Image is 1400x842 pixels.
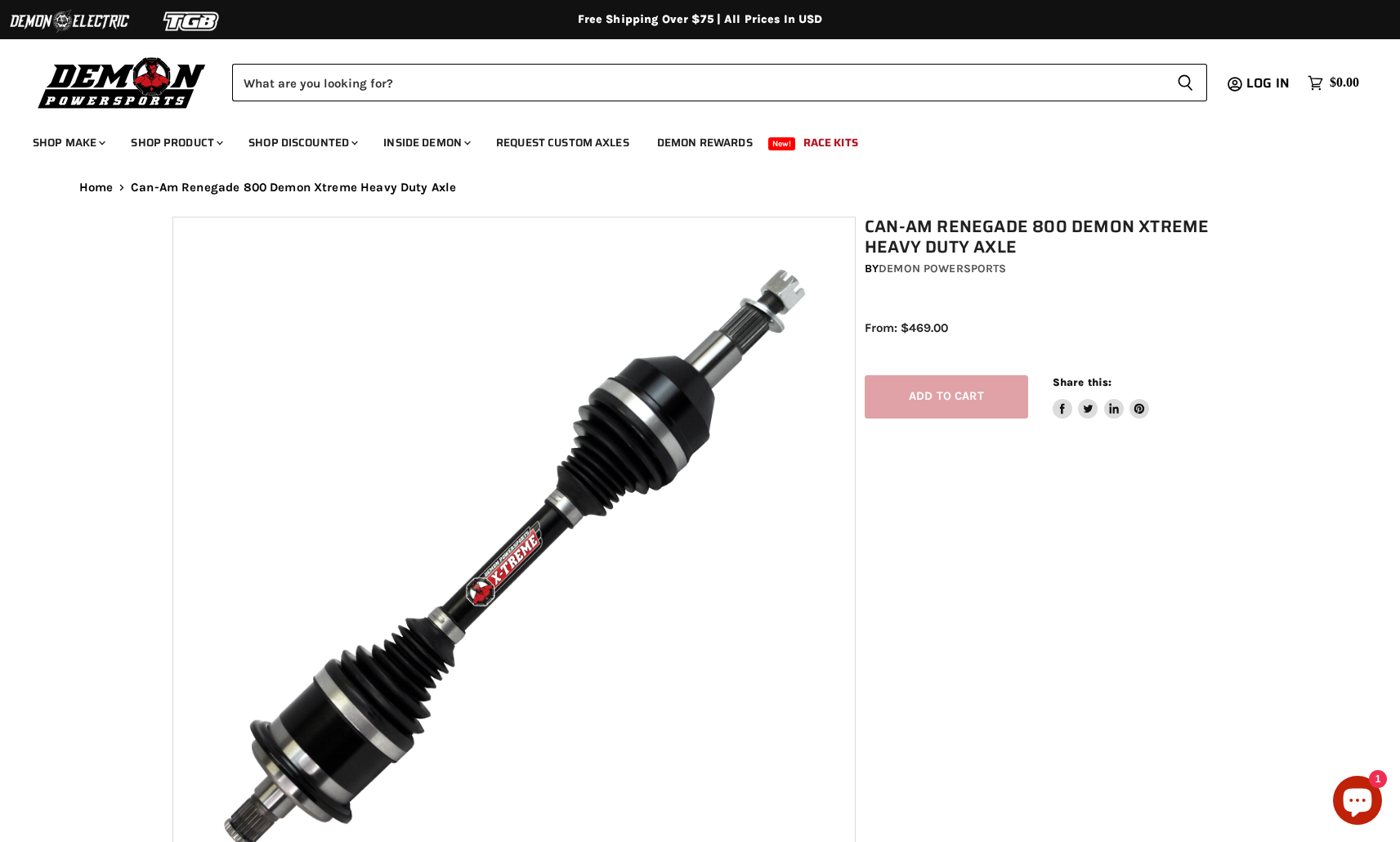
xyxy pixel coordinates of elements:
a: $0.00 [1299,71,1367,95]
aside: Share this: [1053,375,1150,419]
button: Search [1164,64,1207,101]
h1: Can-Am Renegade 800 Demon Xtreme Heavy Duty Axle [865,217,1237,258]
img: Demon Electric Logo 2 [8,6,131,37]
span: Share this: [1053,376,1112,388]
a: Shop Discounted [236,126,368,159]
inbox-online-store-chat: Shopify online store chat [1328,776,1387,829]
a: Shop Product [119,126,233,159]
img: Demon Powersports [33,53,212,111]
input: Search [232,64,1164,101]
span: From: $469.00 [865,320,948,335]
nav: Breadcrumbs [47,181,1354,195]
a: Demon Powersports [879,262,1006,275]
a: Log in [1239,76,1299,91]
a: Request Custom Axles [484,126,642,159]
ul: Main menu [20,119,1355,159]
form: Product [232,64,1207,101]
span: Log in [1246,73,1290,93]
a: Inside Demon [371,126,481,159]
div: by [865,260,1237,278]
span: New! [768,137,796,150]
a: Race Kits [791,126,870,159]
div: Free Shipping Over $75 | All Prices In USD [47,12,1354,27]
span: Can-Am Renegade 800 Demon Xtreme Heavy Duty Axle [131,181,456,195]
a: Demon Rewards [645,126,765,159]
span: $0.00 [1330,75,1359,91]
a: Home [79,181,114,195]
a: Shop Make [20,126,115,159]
img: TGB Logo 2 [131,6,253,37]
